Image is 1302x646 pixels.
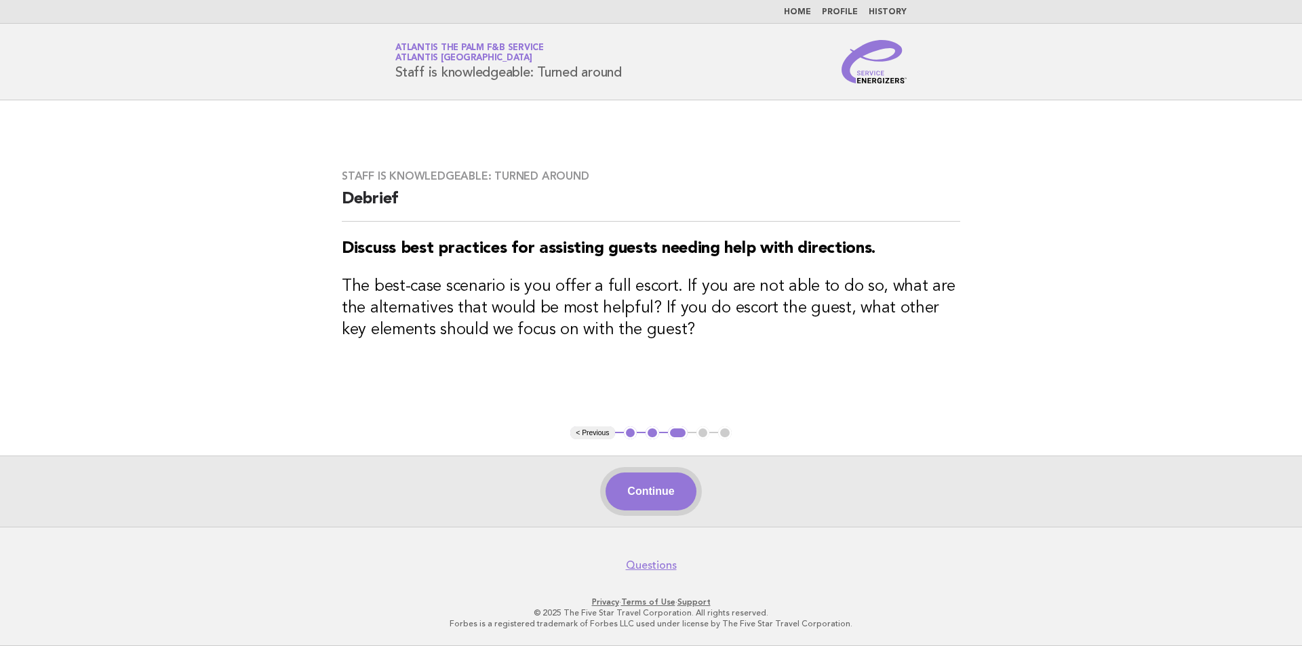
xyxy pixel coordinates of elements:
[395,43,544,62] a: Atlantis the Palm F&B ServiceAtlantis [GEOGRAPHIC_DATA]
[342,276,960,341] h3: The best-case scenario is you offer a full escort. If you are not able to do so, what are the alt...
[592,597,619,607] a: Privacy
[236,597,1066,607] p: · ·
[570,426,614,440] button: < Previous
[646,426,659,440] button: 2
[342,169,960,183] h3: Staff is knowledgeable: Turned around
[784,8,811,16] a: Home
[236,607,1066,618] p: © 2025 The Five Star Travel Corporation. All rights reserved.
[822,8,858,16] a: Profile
[869,8,907,16] a: History
[677,597,711,607] a: Support
[842,40,907,83] img: Service Energizers
[606,472,696,510] button: Continue
[342,241,875,257] strong: Discuss best practices for assisting guests needing help with directions.
[395,54,532,63] span: Atlantis [GEOGRAPHIC_DATA]
[236,618,1066,629] p: Forbes is a registered trademark of Forbes LLC used under license by The Five Star Travel Corpora...
[626,559,677,572] a: Questions
[624,426,637,440] button: 1
[342,188,960,222] h2: Debrief
[668,426,688,440] button: 3
[621,597,675,607] a: Terms of Use
[395,44,622,79] h1: Staff is knowledgeable: Turned around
